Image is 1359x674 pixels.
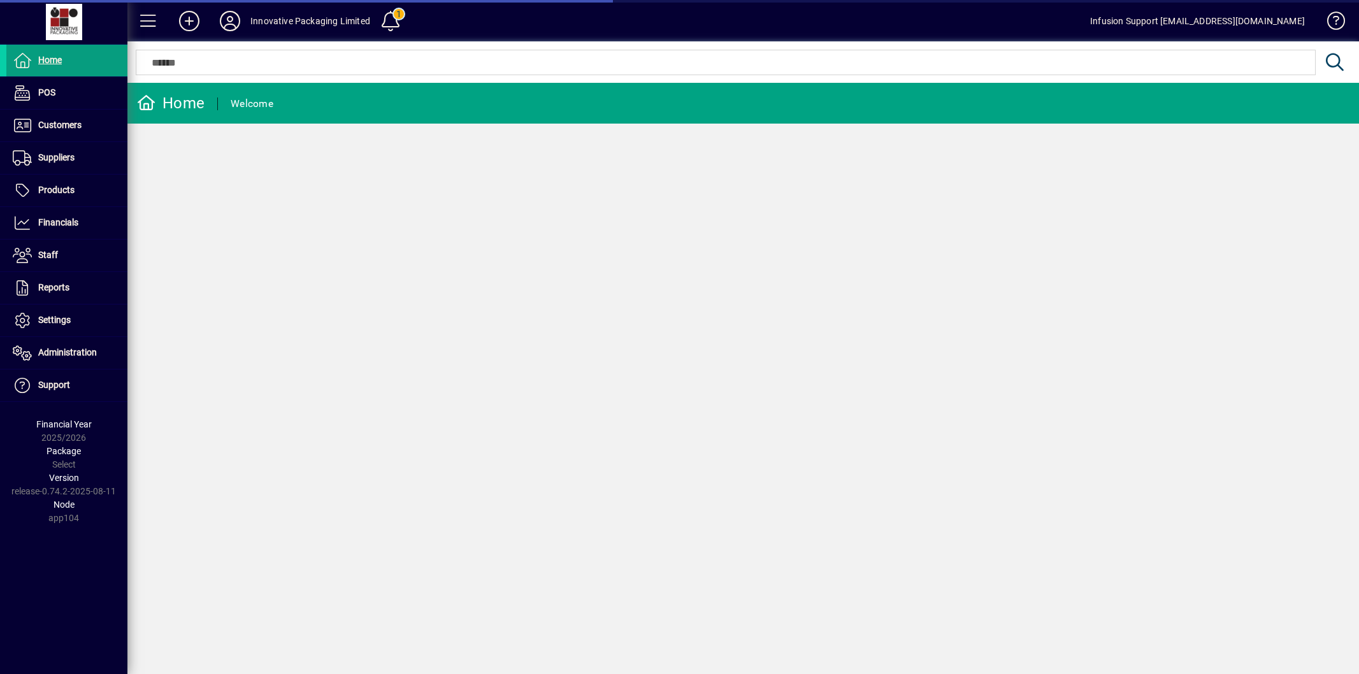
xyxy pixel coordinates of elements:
a: Suppliers [6,142,127,174]
a: Staff [6,240,127,271]
span: Settings [38,315,71,325]
span: Suppliers [38,152,75,162]
a: Products [6,175,127,206]
a: Administration [6,337,127,369]
a: Support [6,369,127,401]
span: Node [54,499,75,510]
div: Infusion Support [EMAIL_ADDRESS][DOMAIN_NAME] [1090,11,1305,31]
span: Version [49,473,79,483]
button: Profile [210,10,250,32]
span: POS [38,87,55,97]
a: POS [6,77,127,109]
span: Products [38,185,75,195]
span: Support [38,380,70,390]
button: Add [169,10,210,32]
span: Package [47,446,81,456]
a: Customers [6,110,127,141]
span: Customers [38,120,82,130]
span: Administration [38,347,97,357]
span: Staff [38,250,58,260]
a: Knowledge Base [1318,3,1343,44]
a: Financials [6,207,127,239]
div: Home [137,93,205,113]
span: Home [38,55,62,65]
div: Welcome [231,94,273,114]
span: Financials [38,217,78,227]
a: Settings [6,305,127,336]
span: Financial Year [36,419,92,429]
div: Innovative Packaging Limited [250,11,370,31]
span: Reports [38,282,69,292]
a: Reports [6,272,127,304]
